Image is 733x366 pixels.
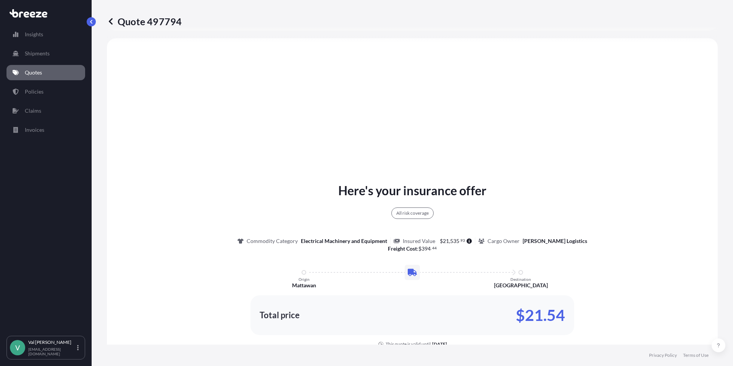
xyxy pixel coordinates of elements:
p: [EMAIL_ADDRESS][DOMAIN_NAME] [28,347,76,356]
span: 44 [432,247,437,249]
p: This quote is valid until [386,341,431,347]
b: Freight Cost [388,245,417,252]
p: Quote 497794 [107,15,182,28]
a: Quotes [6,65,85,80]
a: Shipments [6,46,85,61]
span: $ [440,238,443,244]
p: Here's your insurance offer [338,181,486,200]
div: All risk coverage [391,207,434,219]
a: Invoices [6,122,85,138]
p: Total price [260,311,300,319]
p: $21.54 [516,309,565,321]
p: Mattawan [292,282,316,289]
p: Shipments [25,50,50,57]
span: $ [418,246,421,251]
p: Invoices [25,126,44,134]
p: Val [PERSON_NAME] [28,339,76,345]
p: Claims [25,107,41,115]
p: Origin [299,277,310,282]
span: 394 [421,246,431,251]
a: Policies [6,84,85,99]
p: Insights [25,31,43,38]
p: [GEOGRAPHIC_DATA] [494,282,548,289]
a: Privacy Policy [649,352,677,358]
a: Terms of Use [683,352,709,358]
span: , [449,238,450,244]
p: Quotes [25,69,42,76]
a: Claims [6,103,85,118]
p: Commodity Category [247,237,298,245]
p: [DATE] [432,341,447,347]
p: Cargo Owner [488,237,520,245]
p: Insured Value [403,237,435,245]
p: Electrical Machinery and Equipment [301,237,387,245]
span: 93 [460,239,465,242]
p: Policies [25,88,44,96]
span: . [431,247,432,249]
a: Insights [6,27,85,42]
span: 535 [450,238,459,244]
span: 21 [443,238,449,244]
span: V [15,344,20,351]
span: . [460,239,460,242]
p: : [388,245,437,253]
p: Destination [510,277,531,282]
p: [PERSON_NAME] Logistics [523,237,587,245]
